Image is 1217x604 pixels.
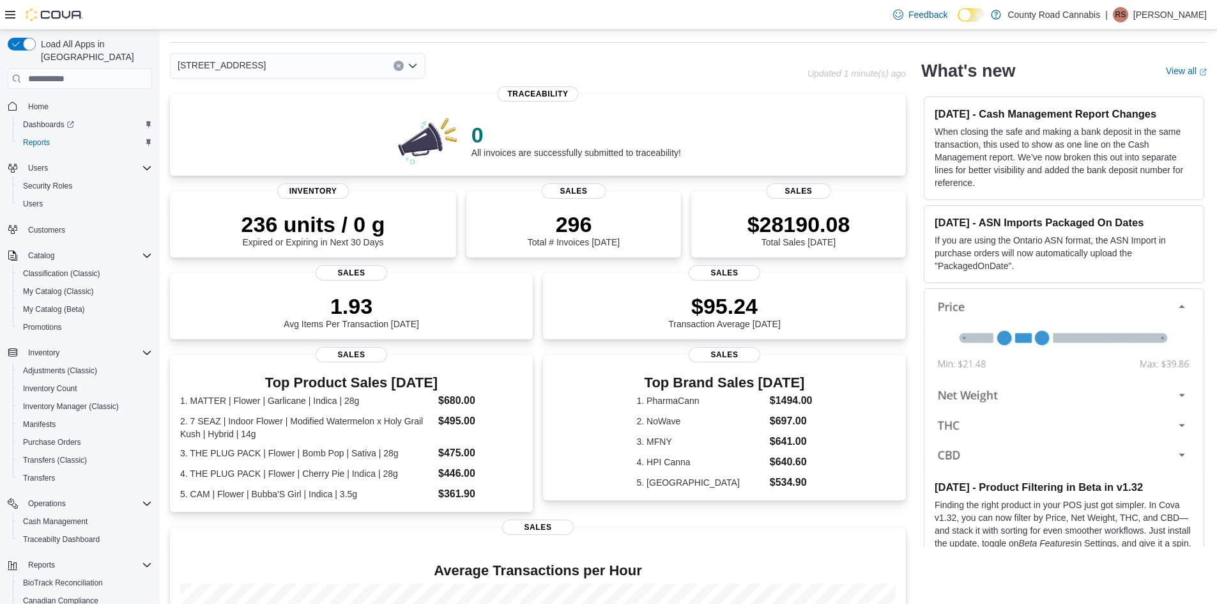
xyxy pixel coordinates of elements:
div: Expired or Expiring in Next 30 Days [241,212,385,247]
p: Finding the right product in your POS just got simpler. In Cova v1.32, you can now filter by Pric... [935,499,1193,562]
dd: $680.00 [438,393,523,408]
a: My Catalog (Classic) [18,284,99,299]
a: Reports [18,135,55,150]
button: Clear input [394,61,404,71]
a: Inventory Count [18,381,82,396]
span: Security Roles [18,178,152,194]
span: Traceabilty Dashboard [23,534,100,545]
a: Dashboards [13,116,157,134]
button: Users [3,159,157,177]
button: Users [13,195,157,213]
span: Cash Management [18,514,152,529]
button: BioTrack Reconciliation [13,574,157,592]
h3: Top Brand Sales [DATE] [637,375,813,391]
span: Inventory Count [18,381,152,396]
button: Cash Management [13,513,157,530]
span: Inventory Count [23,383,77,394]
button: Adjustments (Classic) [13,362,157,380]
a: Dashboards [18,117,79,132]
span: My Catalog (Beta) [18,302,152,317]
button: Inventory [3,344,157,362]
span: Reports [28,560,55,570]
dt: 2. 7 SEAZ | Indoor Flower | Modified Watermelon x Holy Grail Kush | Hybrid | 14g [180,415,433,440]
button: Operations [3,495,157,513]
span: Catalog [23,248,152,263]
span: Home [28,102,49,112]
span: Sales [767,183,831,199]
span: Sales [689,265,760,281]
h4: Average Transactions per Hour [180,563,896,578]
span: Dashboards [18,117,152,132]
a: Cash Management [18,514,93,529]
button: Customers [3,221,157,239]
button: Classification (Classic) [13,265,157,283]
h3: Top Product Sales [DATE] [180,375,523,391]
dd: $1494.00 [770,393,813,408]
a: View allExternal link [1166,66,1207,76]
span: Sales [502,520,574,535]
a: My Catalog (Beta) [18,302,90,317]
h2: What's new [921,61,1015,81]
span: Customers [23,222,152,238]
div: Total Sales [DATE] [747,212,850,247]
span: RS [1115,7,1126,22]
a: BioTrack Reconciliation [18,575,108,591]
dt: 3. THE PLUG PACK | Flower | Bomb Pop | Sativa | 28g [180,447,433,460]
span: Promotions [18,320,152,335]
dt: 2. NoWave [637,415,765,428]
a: Manifests [18,417,61,432]
button: Open list of options [408,61,418,71]
a: Purchase Orders [18,435,86,450]
span: Load All Apps in [GEOGRAPHIC_DATA] [36,38,152,63]
p: County Road Cannabis [1007,7,1100,22]
button: Catalog [23,248,59,263]
a: Transfers (Classic) [18,453,92,468]
button: Inventory Count [13,380,157,398]
a: Home [23,99,54,114]
span: BioTrack Reconciliation [23,578,103,588]
span: Transfers [23,473,55,483]
span: [STREET_ADDRESS] [178,58,266,73]
span: BioTrack Reconciliation [18,575,152,591]
span: Promotions [23,322,62,332]
div: All invoices are successfully submitted to traceability! [471,122,681,158]
svg: External link [1199,68,1207,76]
div: RK Sohal [1113,7,1128,22]
span: Sales [316,347,387,362]
dd: $361.90 [438,486,523,502]
span: Cash Management [23,516,88,527]
span: Inventory [23,345,152,360]
button: Inventory [23,345,65,360]
span: Operations [23,496,152,511]
a: Feedback [888,2,953,27]
button: Inventory Manager (Classic) [13,398,157,415]
span: Transfers (Classic) [23,455,87,465]
span: My Catalog (Classic) [18,284,152,299]
span: Manifests [23,419,56,430]
button: Promotions [13,318,157,336]
p: 236 units / 0 g [241,212,385,237]
span: Sales [316,265,387,281]
dt: 5. CAM | Flower | Bubba'S Girl | Indica | 3.5g [180,488,433,500]
p: If you are using the Ontario ASN format, the ASN Import in purchase orders will now automatically... [935,234,1193,272]
button: Transfers (Classic) [13,451,157,469]
span: Inventory Manager (Classic) [18,399,152,414]
span: Users [18,196,152,212]
button: Transfers [13,469,157,487]
button: Reports [23,557,60,573]
button: Security Roles [13,177,157,195]
a: Users [18,196,48,212]
button: My Catalog (Beta) [13,300,157,318]
dt: 1. PharmaCann [637,394,765,407]
span: Reports [18,135,152,150]
p: 1.93 [284,293,419,319]
span: Operations [28,499,66,509]
p: $95.24 [668,293,781,319]
dd: $475.00 [438,445,523,461]
img: 0 [395,114,461,166]
span: Traceabilty Dashboard [18,532,152,547]
span: Transfers [18,470,152,486]
span: Manifests [18,417,152,432]
img: Cova [26,8,83,21]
